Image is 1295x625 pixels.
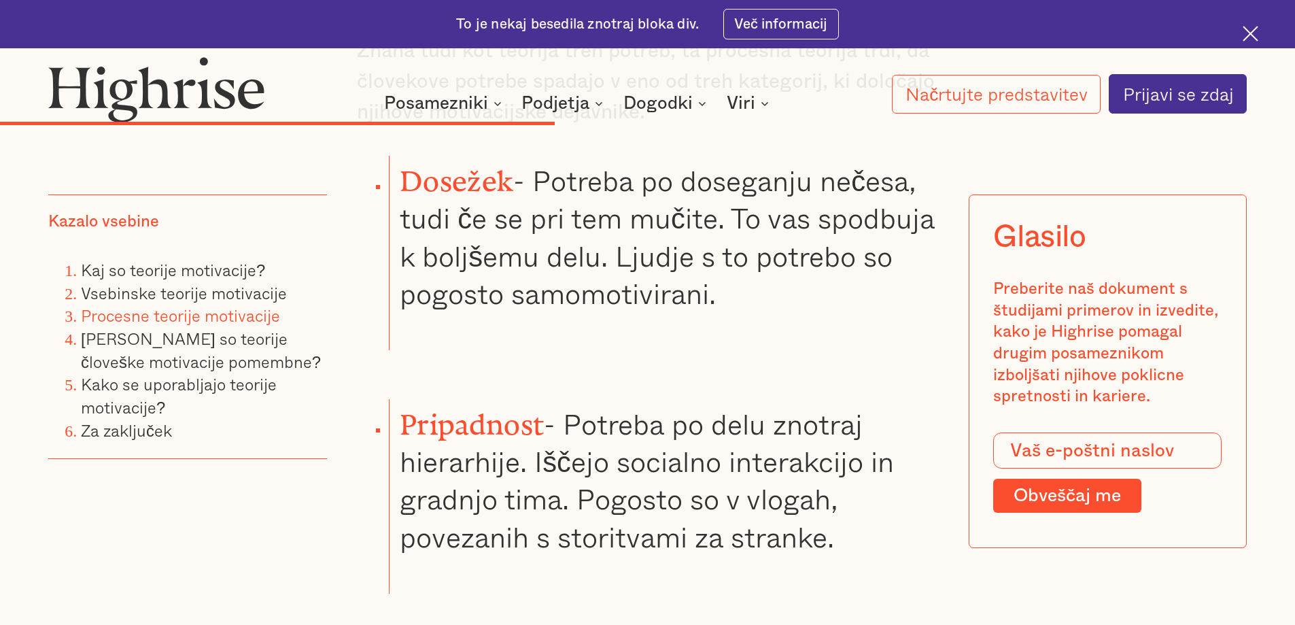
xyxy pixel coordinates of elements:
a: Procesne teorije motivacije [81,303,280,328]
font: To je nekaj besedila znotraj bloka div. [456,17,699,31]
a: Vsebinske teorije motivacije [81,280,287,305]
form: Modalna oblika [993,433,1222,513]
div: Podjetja [521,95,607,112]
font: Dogodki [623,95,693,112]
input: Obveščaj me [993,479,1141,513]
font: Načrtujte predstavitev [905,80,1088,107]
a: Kaj so teorije motivacije? [81,257,265,282]
font: Pripadnost [400,409,544,426]
a: Prijavi se zdaj [1109,74,1247,114]
font: Kazalo vsebine [48,214,159,230]
div: Posamezniki [384,95,506,112]
a: Kako se uporabljajo teorije motivacije? [81,371,277,420]
font: Več informacij [734,17,827,31]
a: Več informacij [723,9,839,39]
img: Logotip nebotičnika [48,56,264,122]
font: - Potreba po delu znotraj hierarhije. Iščejo socialno interakcijo in gradnjo tima. Pogosto so v v... [400,402,894,558]
font: Podjetja [521,95,589,112]
a: Za zaključek [81,418,172,443]
font: Posamezniki [384,95,488,112]
font: Preberite naš dokument s študijami primerov in izvedite, kako je Highrise pomagal drugim posamezn... [993,281,1218,405]
font: Viri [727,95,755,112]
div: Dogodki [623,95,710,112]
font: Dosežek [400,165,513,183]
img: Ikona križa [1243,26,1258,41]
input: Vaš e-poštni naslov [993,433,1222,469]
a: [PERSON_NAME] so teorije človeške motivacije pomembne? [81,326,321,374]
font: Prijavi se zdaj [1123,80,1234,107]
div: Viri [727,95,773,112]
font: Glasilo [993,221,1086,252]
font: - Potreba po doseganju nečesa, tudi če se pri tem mučite. To vas spodbuja k boljšemu delu. Ljudje... [400,158,935,315]
a: Načrtujte predstavitev [892,75,1101,114]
